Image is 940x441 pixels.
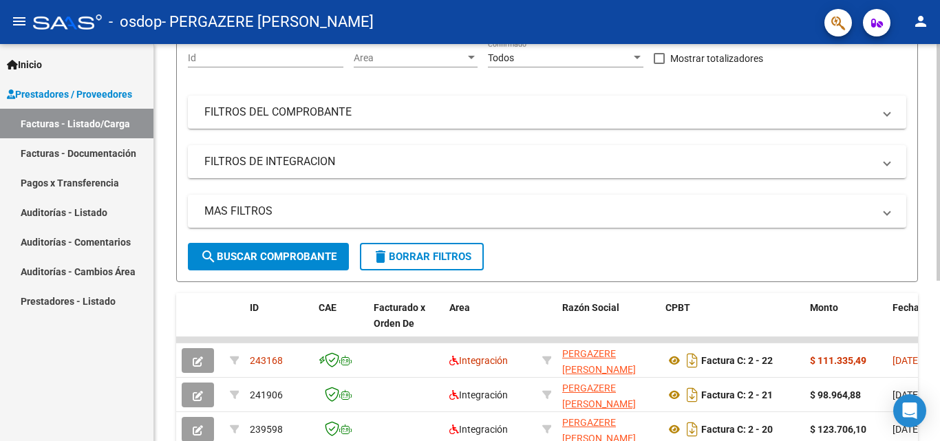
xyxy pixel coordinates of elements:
[665,302,690,313] span: CPBT
[188,243,349,270] button: Buscar Comprobante
[683,349,701,372] i: Descargar documento
[319,302,337,313] span: CAE
[188,195,906,228] mat-expansion-panel-header: MAS FILTROS
[701,355,773,366] strong: Factura C: 2 - 22
[250,355,283,366] span: 243168
[893,394,926,427] div: Open Intercom Messenger
[449,302,470,313] span: Area
[374,302,425,329] span: Facturado x Orden De
[244,293,313,354] datatable-header-cell: ID
[683,418,701,440] i: Descargar documento
[660,293,804,354] datatable-header-cell: CPBT
[250,302,259,313] span: ID
[188,145,906,178] mat-expansion-panel-header: FILTROS DE INTEGRACION
[444,293,537,354] datatable-header-cell: Area
[683,384,701,406] i: Descargar documento
[562,302,619,313] span: Razón Social
[562,380,654,409] div: 27252798949
[204,204,873,219] mat-panel-title: MAS FILTROS
[250,389,283,400] span: 241906
[449,389,508,400] span: Integración
[449,355,508,366] span: Integración
[188,96,906,129] mat-expansion-panel-header: FILTROS DEL COMPROBANTE
[810,302,838,313] span: Monto
[562,346,654,375] div: 27252798949
[360,243,484,270] button: Borrar Filtros
[204,105,873,120] mat-panel-title: FILTROS DEL COMPROBANTE
[204,154,873,169] mat-panel-title: FILTROS DE INTEGRACION
[11,13,28,30] mat-icon: menu
[250,424,283,435] span: 239598
[200,248,217,265] mat-icon: search
[162,7,374,37] span: - PERGAZERE [PERSON_NAME]
[670,50,763,67] span: Mostrar totalizadores
[562,383,636,409] span: PERGAZERE [PERSON_NAME]
[109,7,162,37] span: - osdop
[7,57,42,72] span: Inicio
[912,13,929,30] mat-icon: person
[557,293,660,354] datatable-header-cell: Razón Social
[372,248,389,265] mat-icon: delete
[449,424,508,435] span: Integración
[810,389,861,400] strong: $ 98.964,88
[810,355,866,366] strong: $ 111.335,49
[804,293,887,354] datatable-header-cell: Monto
[313,293,368,354] datatable-header-cell: CAE
[701,424,773,435] strong: Factura C: 2 - 20
[372,250,471,263] span: Borrar Filtros
[7,87,132,102] span: Prestadores / Proveedores
[488,52,514,63] span: Todos
[893,355,921,366] span: [DATE]
[893,389,921,400] span: [DATE]
[562,348,636,375] span: PERGAZERE [PERSON_NAME]
[368,293,444,354] datatable-header-cell: Facturado x Orden De
[354,52,465,64] span: Area
[701,389,773,400] strong: Factura C: 2 - 21
[893,424,921,435] span: [DATE]
[200,250,337,263] span: Buscar Comprobante
[810,424,866,435] strong: $ 123.706,10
